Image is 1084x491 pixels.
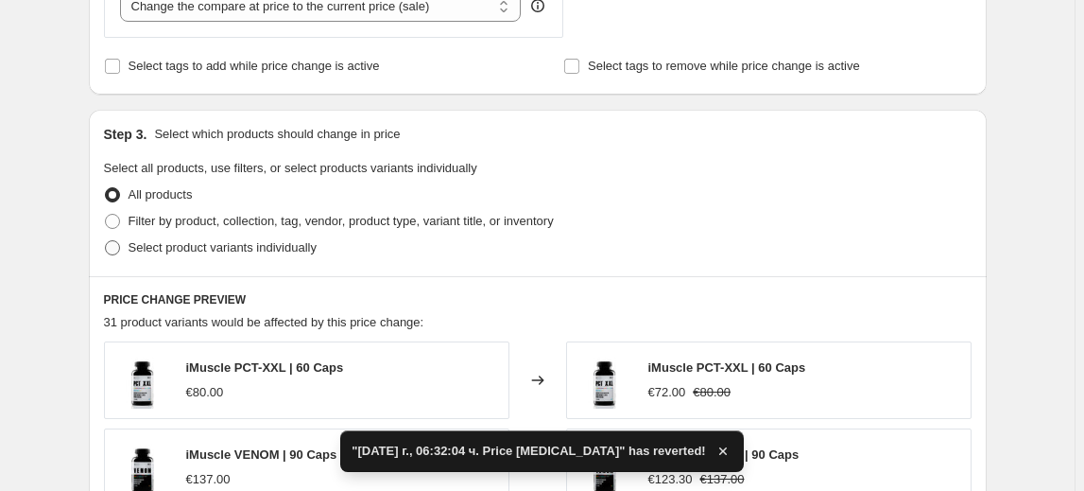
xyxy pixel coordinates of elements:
span: Select tags to add while price change is active [129,59,380,73]
span: All products [129,187,193,202]
span: iMuscle VENOM | 90 Caps [186,447,337,462]
div: €72.00 [648,383,686,402]
span: Filter by product, collection, tag, vendor, product type, variant title, or inventory [129,214,554,228]
div: €137.00 [186,470,231,489]
span: 31 product variants would be affected by this price change: [104,315,424,329]
h2: Step 3. [104,125,147,144]
span: iMuscle PCT-XXL | 60 Caps [186,360,344,375]
span: Select tags to remove while price change is active [588,59,860,73]
div: €80.00 [186,383,224,402]
h6: PRICE CHANGE PREVIEW [104,292,972,307]
strike: €80.00 [693,383,731,402]
span: iMuscle PCT-XXL | 60 Caps [648,360,806,375]
span: "[DATE] г., 06:32:04 ч. Price [MEDICAL_DATA]" has reverted! [352,442,705,461]
span: Select all products, use filters, or select products variants individually [104,161,477,175]
img: PCTXXL_80x.jpg [114,352,171,409]
span: Select product variants individually [129,240,317,254]
img: PCTXXL_80x.jpg [576,352,633,409]
p: Select which products should change in price [154,125,400,144]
